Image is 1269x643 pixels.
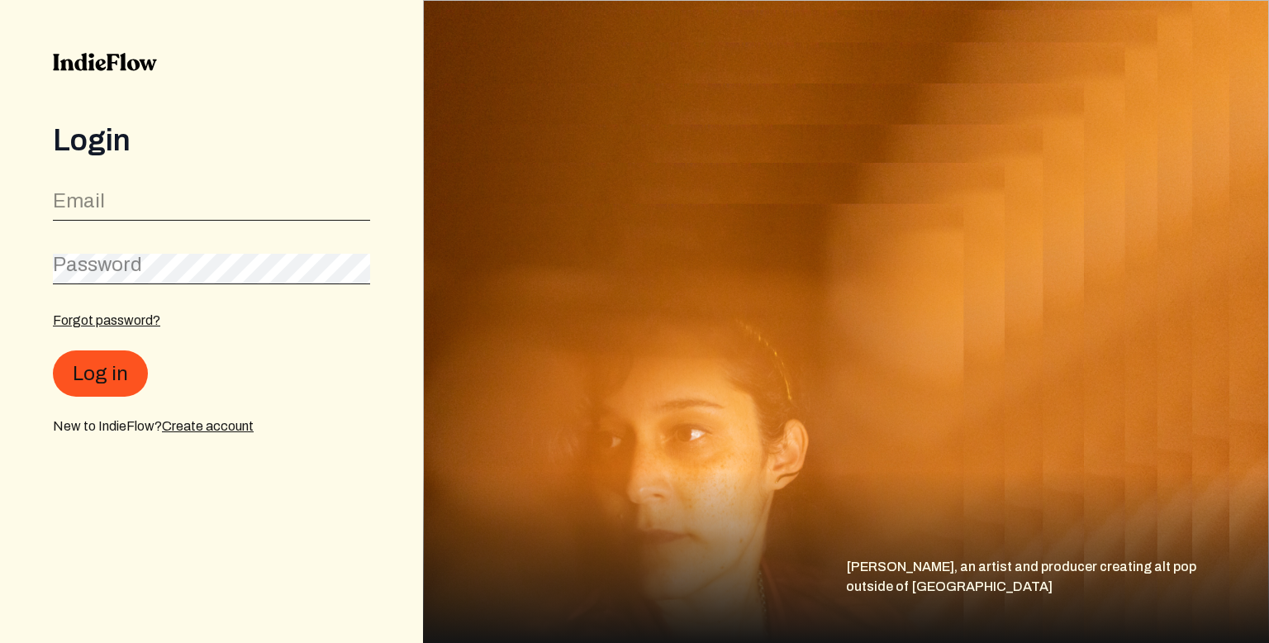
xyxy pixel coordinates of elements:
div: [PERSON_NAME], an artist and producer creating alt pop outside of [GEOGRAPHIC_DATA] [846,557,1269,643]
a: Forgot password? [53,313,160,327]
a: Create account [162,419,254,433]
div: Login [53,124,370,157]
div: New to IndieFlow? [53,417,370,436]
img: indieflow-logo-black.svg [53,53,157,71]
label: Password [53,251,142,278]
button: Log in [53,350,148,397]
label: Email [53,188,105,214]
